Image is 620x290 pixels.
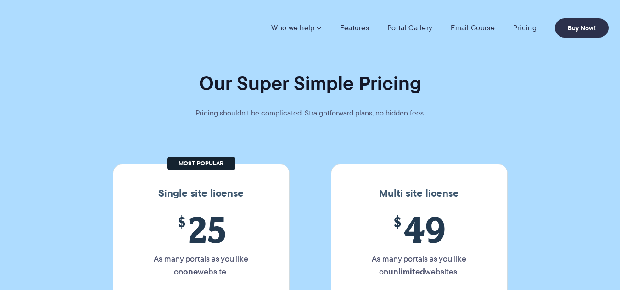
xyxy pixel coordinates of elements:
[139,208,264,250] span: 25
[341,187,498,199] h3: Multi site license
[340,23,369,33] a: Features
[357,208,482,250] span: 49
[271,23,321,33] a: Who we help
[451,23,495,33] a: Email Course
[123,187,280,199] h3: Single site license
[173,107,448,120] p: Pricing shouldn't be complicated. Straightforward plans, no hidden fees.
[139,252,264,278] p: As many portals as you like on website.
[387,23,432,33] a: Portal Gallery
[555,18,609,38] a: Buy Now!
[183,265,198,278] strong: one
[357,252,482,278] p: As many portals as you like on websites.
[388,265,425,278] strong: unlimited
[513,23,536,33] a: Pricing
